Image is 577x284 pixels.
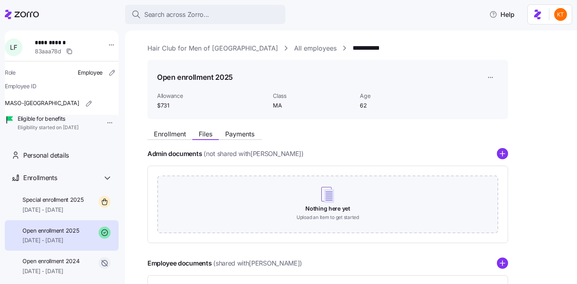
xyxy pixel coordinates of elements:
[294,43,337,53] a: All employees
[125,5,285,24] button: Search across Zorro...
[147,259,212,268] h4: Employee documents
[204,149,303,159] span: (not shared with [PERSON_NAME] )
[5,82,36,90] span: Employee ID
[273,92,353,100] span: Class
[489,10,514,19] span: Help
[225,131,254,137] span: Payments
[22,196,84,204] span: Special enrollment 2025
[35,47,61,55] span: 83aaa78d
[199,131,212,137] span: Files
[22,227,79,235] span: Open enrollment 2025
[554,8,567,21] img: aad2ddc74cf02b1998d54877cdc71599
[483,6,521,22] button: Help
[5,69,16,77] span: Role
[23,173,57,183] span: Enrollments
[5,99,79,107] span: MASO-[GEOGRAPHIC_DATA]
[147,43,278,53] a: Hair Club for Men of [GEOGRAPHIC_DATA]
[157,101,266,110] span: $731
[497,148,508,159] svg: add icon
[157,92,266,100] span: Allowance
[18,115,79,123] span: Eligible for benefits
[147,149,202,158] h4: Admin documents
[273,101,353,110] span: MA
[144,10,209,20] span: Search across Zorro...
[10,44,17,51] span: L F
[22,206,84,214] span: [DATE] - [DATE]
[22,257,79,265] span: Open enrollment 2024
[22,236,79,244] span: [DATE] - [DATE]
[23,150,69,160] span: Personal details
[18,124,79,131] span: Eligibility started on [DATE]
[154,131,186,137] span: Enrollment
[157,72,233,82] h1: Open enrollment 2025
[213,258,302,268] span: (shared with [PERSON_NAME] )
[78,69,103,77] span: Employee
[497,258,508,269] svg: add icon
[360,92,440,100] span: Age
[22,267,79,275] span: [DATE] - [DATE]
[360,101,440,110] span: 62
